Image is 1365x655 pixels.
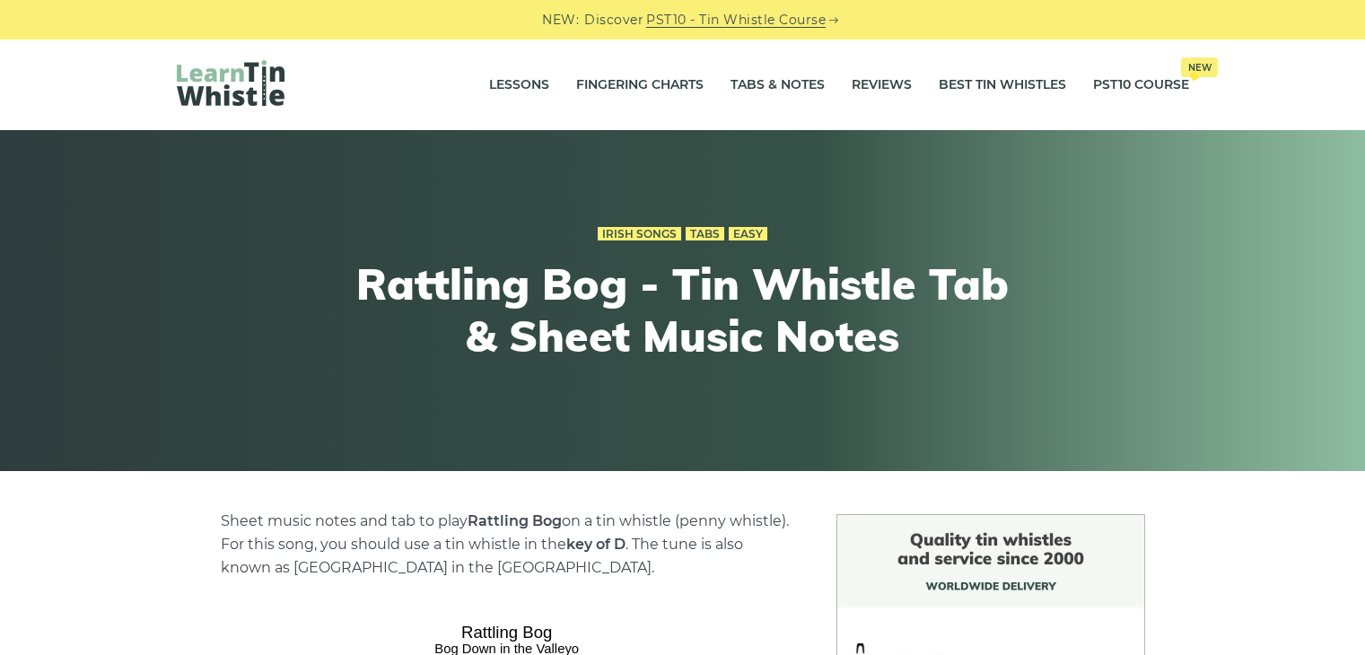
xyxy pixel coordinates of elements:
a: Reviews [852,63,912,108]
strong: Rattling Bog [468,512,562,529]
h1: Rattling Bog - Tin Whistle Tab & Sheet Music Notes [353,258,1013,362]
span: New [1181,57,1218,77]
a: Tabs & Notes [731,63,825,108]
a: PST10 CourseNew [1093,63,1189,108]
a: Easy [729,227,767,241]
a: Irish Songs [598,227,681,241]
a: Lessons [489,63,549,108]
img: LearnTinWhistle.com [177,60,284,106]
a: Fingering Charts [576,63,704,108]
a: Best Tin Whistles [939,63,1066,108]
a: Tabs [686,227,724,241]
strong: key of D [566,536,626,553]
p: Sheet music notes and tab to play on a tin whistle (penny whistle). For this song, you should use... [221,510,793,580]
